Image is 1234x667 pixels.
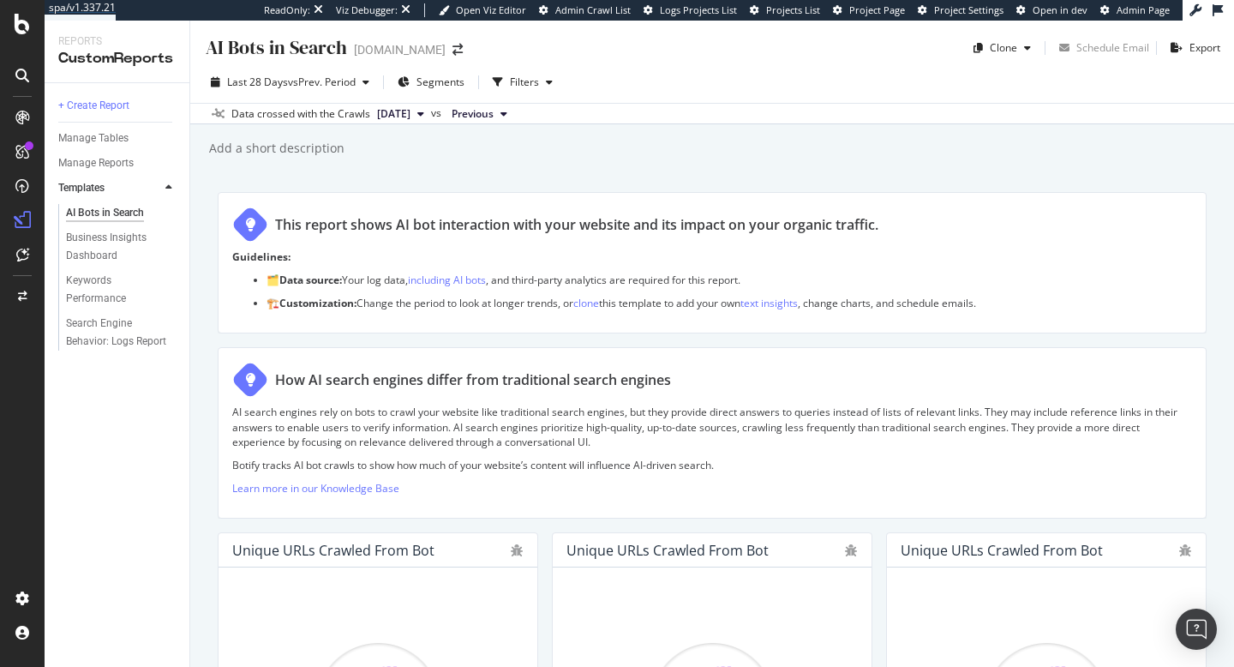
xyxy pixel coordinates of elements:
[844,544,858,556] div: bug
[58,97,129,115] div: + Create Report
[1033,3,1087,16] span: Open in dev
[452,44,463,56] div: arrow-right-arrow-left
[279,273,342,287] strong: Data source:
[408,273,486,287] a: including AI bots
[58,129,177,147] a: Manage Tables
[573,296,599,310] a: clone
[740,296,798,310] a: text insights
[452,106,494,122] span: Previous
[288,75,356,89] span: vs Prev. Period
[275,215,878,235] div: This report shows AI bot interaction with your website and its impact on your organic traffic.
[66,272,177,308] a: Keywords Performance
[232,458,1192,472] p: Botify tracks AI bot crawls to show how much of your website’s content will influence AI-driven s...
[218,192,1207,333] div: This report shows AI bot interaction with your website and its impact on your organic traffic.Gui...
[1189,40,1220,55] div: Export
[267,296,1192,310] p: 🏗️ Change the period to look at longer trends, or this template to add your own , change charts, ...
[967,34,1038,62] button: Clone
[267,273,1192,287] p: 🗂️ Your log data, , and third-party analytics are required for this report.
[1178,544,1192,556] div: bug
[58,179,105,197] div: Templates
[354,41,446,58] div: [DOMAIN_NAME]
[66,315,177,351] a: Search Engine Behavior: Logs Report
[1100,3,1170,17] a: Admin Page
[279,296,356,310] strong: Customization:
[377,106,410,122] span: 2025 Sep. 1st
[1164,34,1220,62] button: Export
[275,370,671,390] div: How AI search engines differ from traditional search engines
[1076,40,1149,55] div: Schedule Email
[232,542,434,559] div: Unique URLs Crawled from Bot
[58,179,160,197] a: Templates
[918,3,1003,17] a: Project Settings
[849,3,905,16] span: Project Page
[204,34,347,61] div: AI Bots in Search
[431,105,445,121] span: vs
[391,69,471,96] button: Segments
[58,129,129,147] div: Manage Tables
[218,347,1207,519] div: How AI search engines differ from traditional search enginesAI search engines rely on bots to cra...
[232,481,399,496] a: Learn more in our Knowledge Base
[58,154,134,172] div: Manage Reports
[66,272,162,308] div: Keywords Performance
[370,104,431,124] button: [DATE]
[66,229,165,265] div: Business Insights Dashboard
[510,544,524,556] div: bug
[66,315,167,351] div: Search Engine Behavior: Logs Report
[66,204,177,222] a: AI Bots in Search
[486,69,560,96] button: Filters
[990,40,1017,55] div: Clone
[58,97,177,115] a: + Create Report
[934,3,1003,16] span: Project Settings
[66,229,177,265] a: Business Insights Dashboard
[439,3,526,17] a: Open Viz Editor
[336,3,398,17] div: Viz Debugger:
[232,405,1192,448] p: AI search engines rely on bots to crawl your website like traditional search engines, but they pr...
[644,3,737,17] a: Logs Projects List
[1117,3,1170,16] span: Admin Page
[555,3,631,16] span: Admin Crawl List
[231,106,370,122] div: Data crossed with the Crawls
[445,104,514,124] button: Previous
[58,49,176,69] div: CustomReports
[660,3,737,16] span: Logs Projects List
[58,154,177,172] a: Manage Reports
[566,542,769,559] div: Unique URLs Crawled from Bot
[833,3,905,17] a: Project Page
[232,249,291,264] strong: Guidelines:
[1176,609,1217,650] div: Open Intercom Messenger
[539,3,631,17] a: Admin Crawl List
[207,140,344,157] div: Add a short description
[204,69,376,96] button: Last 28 DaysvsPrev. Period
[58,34,176,49] div: Reports
[227,75,288,89] span: Last 28 Days
[66,204,144,222] div: AI Bots in Search
[264,3,310,17] div: ReadOnly:
[416,75,464,89] span: Segments
[510,75,539,89] div: Filters
[456,3,526,16] span: Open Viz Editor
[1016,3,1087,17] a: Open in dev
[1052,34,1149,62] button: Schedule Email
[750,3,820,17] a: Projects List
[766,3,820,16] span: Projects List
[901,542,1103,559] div: Unique URLs Crawled from Bot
